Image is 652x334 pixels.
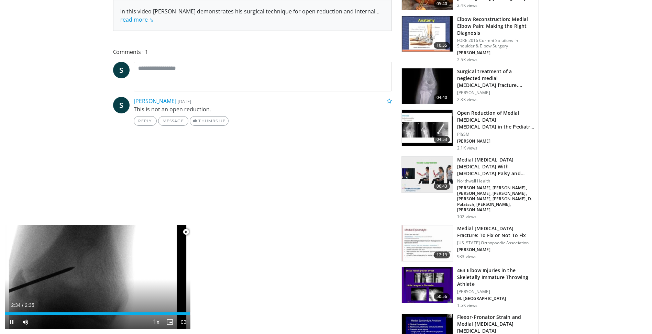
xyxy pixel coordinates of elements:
[22,302,23,308] span: /
[120,8,379,23] span: ...
[457,3,477,8] p: 2.4K views
[113,62,130,78] a: S
[401,225,534,261] a: 12:19 Medial [MEDICAL_DATA] Fracture: To Fix or Not To Fix [US_STATE] Orthopaedic Association [PE...
[25,302,34,308] span: 2:35
[457,145,477,151] p: 2.1K views
[134,97,176,105] a: [PERSON_NAME]
[401,16,534,63] a: 10:55 Elbow Reconstruction: Medial Elbow Pain: Making the Right Diagnosis FORE 2016 Current Solut...
[457,296,534,301] p: M. [GEOGRAPHIC_DATA]
[434,183,450,190] span: 06:43
[113,97,130,113] a: S
[457,68,534,89] h3: Surgical treatment of a neglected medial [MEDICAL_DATA] fracture, interp…
[457,185,534,213] p: [PERSON_NAME], [PERSON_NAME], [PERSON_NAME], [PERSON_NAME], [PERSON_NAME], [PERSON_NAME], D. Pola...
[402,157,453,192] img: db99012b-a117-40cd-8a12-f0770903c74d.150x105_q85_crop-smart_upscale.jpg
[457,90,534,96] p: [PERSON_NAME]
[457,110,534,130] h3: Open Reduction of Medial [MEDICAL_DATA] [MEDICAL_DATA] in the Pediatric Popul…
[113,47,392,56] span: Comments 1
[402,68,453,104] img: 321864_0000_1.png.150x105_q85_crop-smart_upscale.jpg
[457,225,534,239] h3: Medial [MEDICAL_DATA] Fracture: To Fix or Not To Fix
[120,16,154,23] a: read more ↘
[457,289,534,294] p: [PERSON_NAME]
[120,7,385,24] div: In this video [PERSON_NAME] demonstrates his surgical technique for open reduction and internal
[457,156,534,177] h3: Medial [MEDICAL_DATA] [MEDICAL_DATA] With [MEDICAL_DATA] Palsy and Ipsila…
[5,225,190,329] video-js: Video Player
[163,315,177,329] button: Enable picture-in-picture mode
[457,57,477,63] p: 2.5K views
[134,116,157,126] a: Reply
[434,94,450,101] span: 04:40
[434,42,450,49] span: 10:55
[19,315,32,329] button: Mute
[5,315,19,329] button: Pause
[177,315,190,329] button: Fullscreen
[457,38,534,49] p: FORE 2016 Current Solutions in Shoulder & Elbow Surgery
[457,267,534,288] h3: 463 Elbow Injuries in the Skeletally Immature Throwing Athlete
[457,178,534,184] p: Northwell Health
[402,110,453,146] img: 936d9f66-8e48-45be-89cf-404df4eb7526.150x105_q85_crop-smart_upscale.jpg
[401,267,534,308] a: 50:56 463 Elbow Injuries in the Skeletally Immature Throwing Athlete [PERSON_NAME] M. [GEOGRAPHIC...
[457,247,534,253] p: [PERSON_NAME]
[178,98,191,104] small: [DATE]
[457,16,534,36] h3: Elbow Reconstruction: Medial Elbow Pain: Making the Right Diagnosis
[434,252,450,258] span: 12:19
[434,0,450,7] span: 05:40
[457,138,534,144] p: [PERSON_NAME]
[457,254,476,259] p: 933 views
[401,156,534,220] a: 06:43 Medial [MEDICAL_DATA] [MEDICAL_DATA] With [MEDICAL_DATA] Palsy and Ipsila… Northwell Health...
[401,68,534,104] a: 04:40 Surgical treatment of a neglected medial [MEDICAL_DATA] fracture, interp… [PERSON_NAME] 2.3...
[457,303,477,308] p: 1.5K views
[402,225,453,261] img: eeb11aa8-c4e7-4453-8bb4-ad9d8fb73807.150x105_q85_crop-smart_upscale.jpg
[434,293,450,300] span: 50:56
[190,116,229,126] a: Thumbs Up
[457,97,477,102] p: 2.3K views
[149,315,163,329] button: Playback Rate
[5,312,190,315] div: Progress Bar
[158,116,188,126] a: Message
[457,50,534,56] p: [PERSON_NAME]
[457,240,534,246] p: [US_STATE] Orthopaedic Association
[434,136,450,143] span: 04:53
[402,16,453,52] img: 36803670-8fbd-47ae-96f4-ac19e5fa6228.150x105_q85_crop-smart_upscale.jpg
[457,132,534,137] p: PRiSM
[179,225,193,239] button: Close
[134,105,392,113] p: This is not an open reduction.
[11,302,20,308] span: 2:34
[402,267,453,303] img: c158266b-8c56-41b0-9df7-19fbd74dec4b.150x105_q85_crop-smart_upscale.jpg
[401,110,534,151] a: 04:53 Open Reduction of Medial [MEDICAL_DATA] [MEDICAL_DATA] in the Pediatric Popul… PRiSM [PERSO...
[457,214,476,220] p: 102 views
